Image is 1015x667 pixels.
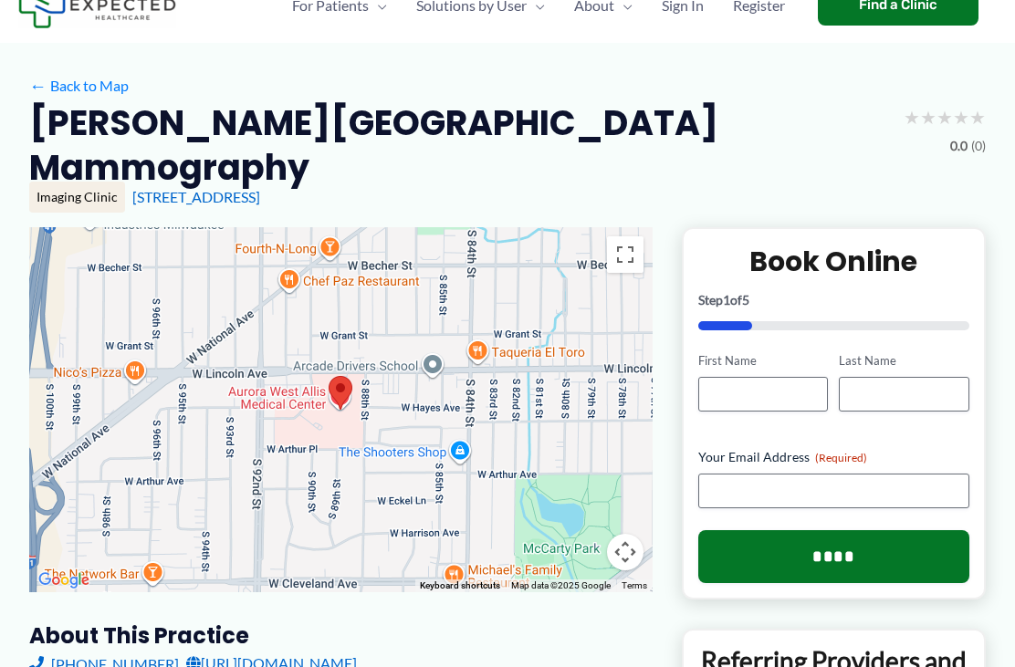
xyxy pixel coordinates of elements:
[29,621,653,650] h3: About this practice
[904,100,920,134] span: ★
[607,236,644,273] button: Toggle fullscreen view
[937,100,953,134] span: ★
[839,352,969,370] label: Last Name
[34,568,94,592] img: Google
[920,100,937,134] span: ★
[950,134,968,158] span: 0.0
[815,451,867,464] span: (Required)
[622,580,647,590] a: Terms (opens in new tab)
[698,352,829,370] label: First Name
[742,292,749,307] span: 5
[132,188,260,205] a: [STREET_ADDRESS]
[953,100,969,134] span: ★
[511,580,611,590] span: Map data ©2025 Google
[29,100,889,191] h2: [PERSON_NAME][GEOGRAPHIC_DATA] Mammography
[969,100,986,134] span: ★
[698,294,969,307] p: Step of
[29,77,47,94] span: ←
[34,568,94,592] a: Open this area in Google Maps (opens a new window)
[29,72,129,99] a: ←Back to Map
[971,134,986,158] span: (0)
[420,579,500,592] button: Keyboard shortcuts
[698,244,969,279] h2: Book Online
[723,292,730,307] span: 1
[607,534,644,570] button: Map camera controls
[29,182,125,213] div: Imaging Clinic
[698,448,969,466] label: Your Email Address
